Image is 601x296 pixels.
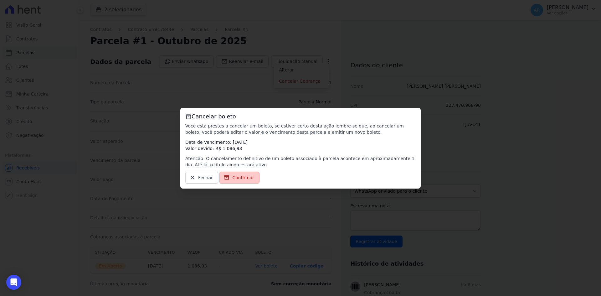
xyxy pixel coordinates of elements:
[185,123,416,135] p: Você está prestes a cancelar um boleto, se estiver certo desta ação lembre-se que, ao cancelar um...
[6,275,21,290] div: Open Intercom Messenger
[232,174,254,181] span: Confirmar
[198,174,213,181] span: Fechar
[219,172,259,184] a: Confirmar
[185,172,218,184] a: Fechar
[185,139,416,152] p: Data de Vencimento: [DATE] Valor devido: R$ 1.086,93
[185,155,416,168] p: Atenção: O cancelamento definitivo de um boleto associado à parcela acontece em aproximadamente 1...
[185,113,416,120] h3: Cancelar boleto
